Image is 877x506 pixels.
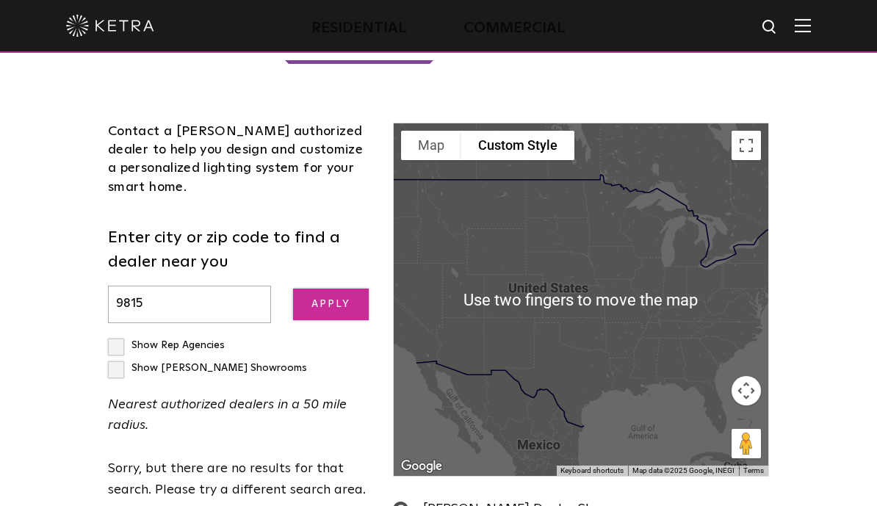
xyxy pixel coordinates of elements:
label: Show Rep Agencies [108,340,225,350]
a: Terms [743,466,764,474]
label: Enter city or zip code to find a dealer near you [108,226,371,275]
label: Show [PERSON_NAME] Showrooms [108,363,307,373]
div: Sorry, but there are no results for that search. Please try a different search area. [108,458,371,501]
div: Contact a [PERSON_NAME] authorized dealer to help you design and customize a personalized lightin... [108,123,371,197]
img: ketra-logo-2019-white [66,15,154,37]
button: Keyboard shortcuts [560,466,624,476]
input: Enter city or zip code [108,286,271,323]
button: Drag Pegman onto the map to open Street View [732,429,761,458]
img: search icon [761,18,779,37]
input: Apply [293,289,369,320]
p: Nearest authorized dealers in a 50 mile radius. [108,394,371,437]
a: Open this area in Google Maps (opens a new window) [397,457,446,476]
img: Google [397,457,446,476]
span: Map data ©2025 Google, INEGI [632,466,735,474]
button: Toggle fullscreen view [732,131,761,160]
button: Show street map [401,131,461,160]
button: Map camera controls [732,376,761,405]
img: Hamburger%20Nav.svg [795,18,811,32]
button: Custom Style [461,131,574,160]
